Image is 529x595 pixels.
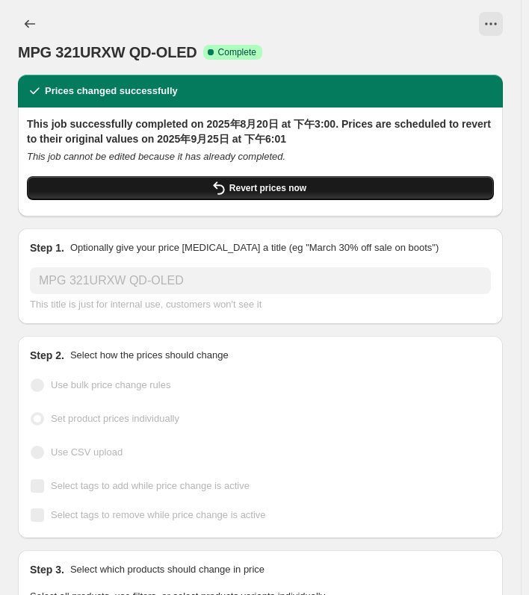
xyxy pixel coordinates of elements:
span: Complete [218,46,256,58]
span: Select tags to add while price change is active [51,480,250,491]
p: Optionally give your price [MEDICAL_DATA] a title (eg "March 30% off sale on boots") [70,240,439,255]
h2: Prices changed successfully [45,84,178,99]
span: Select tags to remove while price change is active [51,509,266,520]
i: This job cannot be edited because it has already completed. [27,151,285,162]
span: Use bulk price change rules [51,379,170,390]
button: View actions for MPG 321URXW QD-OLED [479,12,503,36]
input: 30% off holiday sale [30,267,491,294]
span: MPG 321URXW QD-OLED [18,44,197,60]
h2: Step 1. [30,240,64,255]
p: Select which products should change in price [70,562,264,577]
h2: Step 3. [30,562,64,577]
button: Revert prices now [27,176,494,200]
h2: This job successfully completed on 2025年8月20日 at 下午3:00. Prices are scheduled to revert to their ... [27,116,494,146]
span: Set product prices individually [51,413,179,424]
span: This title is just for internal use, customers won't see it [30,299,262,310]
h2: Step 2. [30,348,64,363]
span: Revert prices now [229,182,306,194]
p: Select how the prices should change [70,348,229,363]
button: Price change jobs [18,12,42,36]
span: Use CSV upload [51,446,123,458]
